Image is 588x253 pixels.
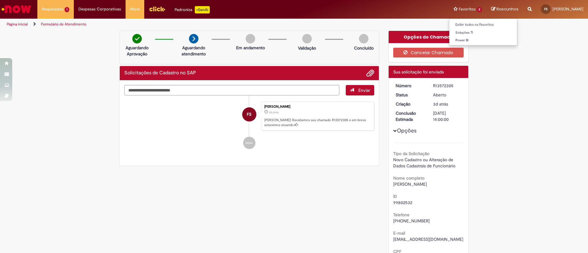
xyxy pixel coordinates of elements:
dt: Criação [391,101,429,107]
button: Adicionar anexos [366,69,374,77]
div: Aberto [433,92,462,98]
h2: Solicitações de Cadastro no SAP Histórico de tíquete [124,70,196,76]
li: Frank Willians Da Silva E Silva [124,102,374,131]
span: [EMAIL_ADDRESS][DOMAIN_NAME] [393,236,463,242]
span: Despesas Corporativas [78,6,121,12]
img: img-circle-grey.png [302,34,312,43]
span: 1 [65,7,69,12]
img: click_logo_yellow_360x200.png [149,4,165,13]
p: Em andamento [236,45,265,51]
span: 2 [477,7,482,12]
a: Rascunhos [491,6,518,12]
ul: Trilhas de página [5,19,387,30]
span: 3d atrás [269,110,279,114]
a: Exibir todos os Favoritos [449,21,517,28]
span: [PERSON_NAME] [552,6,583,12]
span: Rascunhos [496,6,518,12]
span: Enviar [358,87,370,93]
dt: Conclusão Estimada [391,110,429,122]
time: 26/09/2025 19:31:09 [269,110,279,114]
b: Nome completo [393,175,424,181]
span: More [130,6,140,12]
span: Favoritos [459,6,476,12]
span: FS [247,107,251,122]
dt: Número [391,83,429,89]
ul: Histórico de tíquete [124,95,374,155]
p: +GenAi [195,6,210,13]
div: Opções do Chamado [389,31,469,43]
p: Validação [298,45,316,51]
p: Concluído [354,45,374,51]
img: ServiceNow [1,3,32,15]
span: Novo Cadastro ou Alteração de Dados Cadastrais de Funcionário [393,157,455,169]
img: img-circle-grey.png [359,34,368,43]
span: [PERSON_NAME] [393,181,427,187]
div: 26/09/2025 19:31:09 [433,101,462,107]
div: Padroniza [175,6,210,13]
textarea: Digite sua mensagem aqui... [124,85,339,95]
a: Power BI [449,37,517,44]
ul: Favoritos [449,18,517,46]
time: 26/09/2025 19:31:09 [433,101,448,107]
b: E-mail [393,230,405,236]
b: Tipo da Solicitação [393,151,429,156]
a: Formulário de Atendimento [41,22,86,27]
div: R13572305 [433,83,462,89]
p: Aguardando Aprovação [122,45,152,57]
a: Soluções TI [449,29,517,36]
img: img-circle-grey.png [246,34,255,43]
dt: Status [391,92,429,98]
span: FS [544,7,548,11]
div: Frank Willians Da Silva E Silva [242,107,256,121]
button: Enviar [346,85,374,95]
span: [PHONE_NUMBER] [393,218,430,224]
span: Requisições [42,6,63,12]
img: check-circle-green.png [132,34,142,43]
span: Sua solicitação foi enviada [393,69,444,75]
button: Cancelar Chamado [393,48,464,58]
div: [PERSON_NAME] [264,105,371,109]
div: [DATE] 14:00:00 [433,110,462,122]
p: [PERSON_NAME]! Recebemos seu chamado R13572305 e em breve estaremos atuando. [264,118,371,127]
span: 99802532 [393,200,412,205]
span: 3d atrás [433,101,448,107]
p: Aguardando atendimento [179,45,209,57]
b: Telefone [393,212,409,218]
img: arrow-next.png [189,34,198,43]
b: ID [393,194,397,199]
a: Página inicial [7,22,28,27]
